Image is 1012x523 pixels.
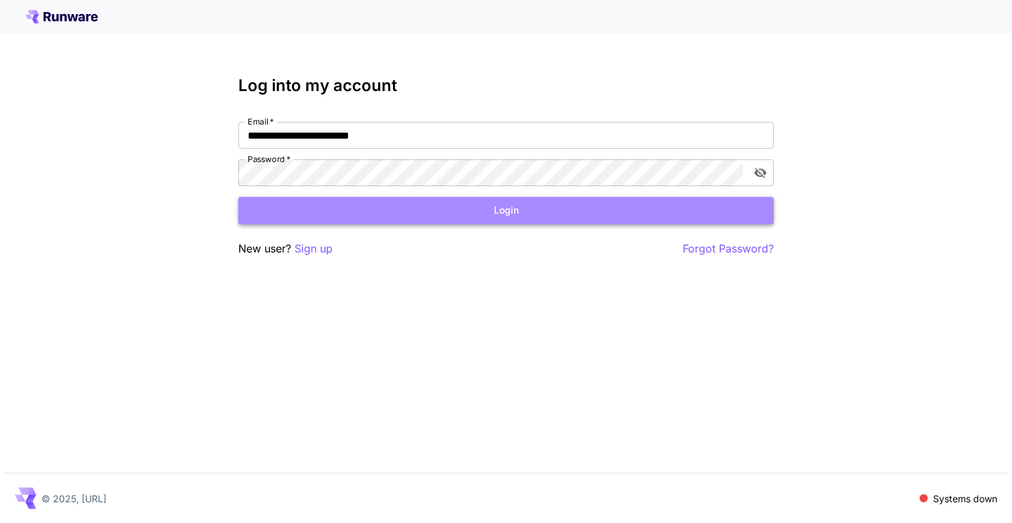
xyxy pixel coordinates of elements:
button: Sign up [294,240,333,257]
button: Forgot Password? [683,240,774,257]
label: Password [248,153,290,165]
button: toggle password visibility [748,161,772,185]
h3: Log into my account [238,76,774,95]
p: © 2025, [URL] [41,492,106,506]
p: New user? [238,240,333,257]
p: Systems down [933,492,997,506]
button: Login [238,197,774,224]
label: Email [248,116,274,127]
